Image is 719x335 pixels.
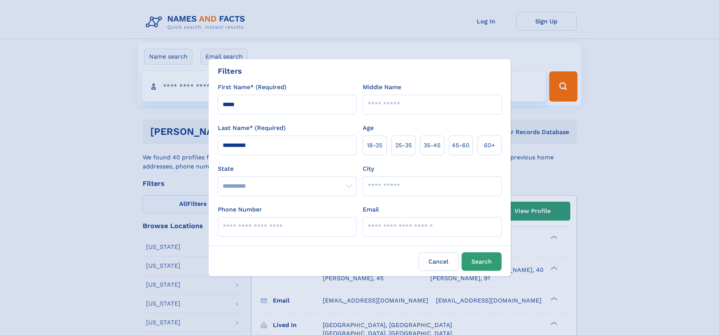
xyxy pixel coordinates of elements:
div: Filters [218,65,242,77]
label: Phone Number [218,205,262,214]
span: 35‑45 [423,141,440,150]
label: State [218,164,357,173]
label: First Name* (Required) [218,83,286,92]
label: Middle Name [363,83,401,92]
label: Email [363,205,379,214]
label: Cancel [419,252,459,271]
button: Search [462,252,502,271]
span: 60+ [484,141,495,150]
label: City [363,164,374,173]
span: 18‑25 [367,141,382,150]
span: 45‑60 [452,141,470,150]
label: Last Name* (Required) [218,124,286,133]
label: Age [363,124,374,133]
span: 25‑35 [395,141,412,150]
